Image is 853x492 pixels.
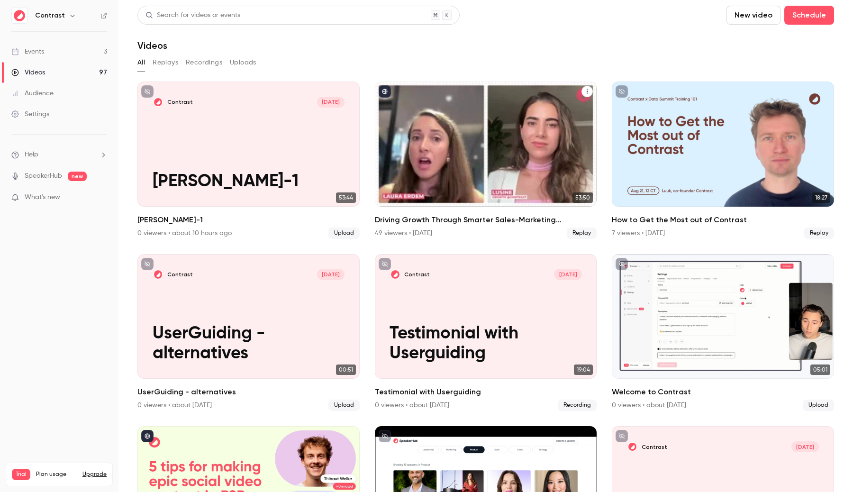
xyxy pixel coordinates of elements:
[375,401,449,410] div: 0 viewers • about [DATE]
[317,269,345,280] span: [DATE]
[375,386,597,398] h2: Testimonial with Userguiding
[336,364,356,375] span: 00:51
[153,97,163,108] img: laura-erdem-1
[153,269,163,280] img: UserGuiding - alternatives
[612,82,834,239] a: 18:27How to Get the Most out of Contrast7 viewers • [DATE]Replay
[404,271,430,278] p: Contrast
[612,82,834,239] li: How to Get the Most out of Contrast
[25,192,60,202] span: What's new
[12,8,27,23] img: Contrast
[328,400,360,411] span: Upload
[627,441,638,452] img: Video from Notion
[642,443,667,451] p: Contrast
[726,6,780,25] button: New video
[572,192,593,203] span: 53:50
[137,82,360,239] a: laura-erdem-1Contrast[DATE][PERSON_NAME]-153:44[PERSON_NAME]-10 viewers • about 10 hours agoUpload
[137,254,360,411] li: UserGuiding - alternatives
[137,214,360,226] h2: [PERSON_NAME]-1
[137,386,360,398] h2: UserGuiding - alternatives
[375,228,432,238] div: 49 viewers • [DATE]
[137,6,834,486] section: Videos
[11,68,45,77] div: Videos
[375,214,597,226] h2: Driving Growth Through Smarter Sales-Marketing Collaboration
[25,171,62,181] a: SpeakerHub
[141,85,154,98] button: unpublished
[141,258,154,270] button: unpublished
[803,400,834,411] span: Upload
[379,430,391,442] button: unpublished
[186,55,222,70] button: Recordings
[230,55,256,70] button: Uploads
[25,150,38,160] span: Help
[12,469,30,480] span: Trial
[375,82,597,239] a: 53:50Driving Growth Through Smarter Sales-Marketing Collaboration49 viewers • [DATE]Replay
[153,55,178,70] button: Replays
[379,258,391,270] button: unpublished
[375,254,597,411] li: Testimonial with Userguiding
[375,254,597,411] a: Testimonial with UserguidingContrast[DATE]Testimonial with Userguiding19:04Testimonial with Userg...
[167,98,193,106] p: Contrast
[137,254,360,411] a: UserGuiding - alternativesContrast[DATE]UserGuiding - alternatives00:51UserGuiding - alternatives...
[612,254,834,411] a: 05:01Welcome to Contrast0 viewers • about [DATE]Upload
[612,228,665,238] div: 7 viewers • [DATE]
[379,85,391,98] button: published
[11,47,44,56] div: Events
[137,55,145,70] button: All
[11,109,49,119] div: Settings
[390,324,581,364] p: Testimonial with Userguiding
[810,364,830,375] span: 05:01
[145,10,240,20] div: Search for videos or events
[784,6,834,25] button: Schedule
[137,40,167,51] h1: Videos
[336,192,356,203] span: 53:44
[554,269,581,280] span: [DATE]
[153,172,345,191] p: [PERSON_NAME]-1
[11,89,54,98] div: Audience
[141,430,154,442] button: published
[167,271,193,278] p: Contrast
[390,269,400,280] img: Testimonial with Userguiding
[317,97,345,108] span: [DATE]
[35,11,65,20] h6: Contrast
[558,400,597,411] span: Recording
[616,258,628,270] button: unpublished
[612,386,834,398] h2: Welcome to Contrast
[328,228,360,239] span: Upload
[791,441,819,452] span: [DATE]
[36,471,77,478] span: Plan usage
[567,228,597,239] span: Replay
[137,228,232,238] div: 0 viewers • about 10 hours ago
[137,82,360,239] li: laura-erdem-1
[612,214,834,226] h2: How to Get the Most out of Contrast
[11,150,107,160] li: help-dropdown-opener
[612,254,834,411] li: Welcome to Contrast
[153,324,345,364] p: UserGuiding - alternatives
[812,192,830,203] span: 18:27
[96,193,107,202] iframe: Noticeable Trigger
[616,85,628,98] button: unpublished
[68,172,87,181] span: new
[616,430,628,442] button: unpublished
[375,82,597,239] li: Driving Growth Through Smarter Sales-Marketing Collaboration
[574,364,593,375] span: 19:04
[804,228,834,239] span: Replay
[82,471,107,478] button: Upgrade
[137,401,212,410] div: 0 viewers • about [DATE]
[612,401,686,410] div: 0 viewers • about [DATE]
